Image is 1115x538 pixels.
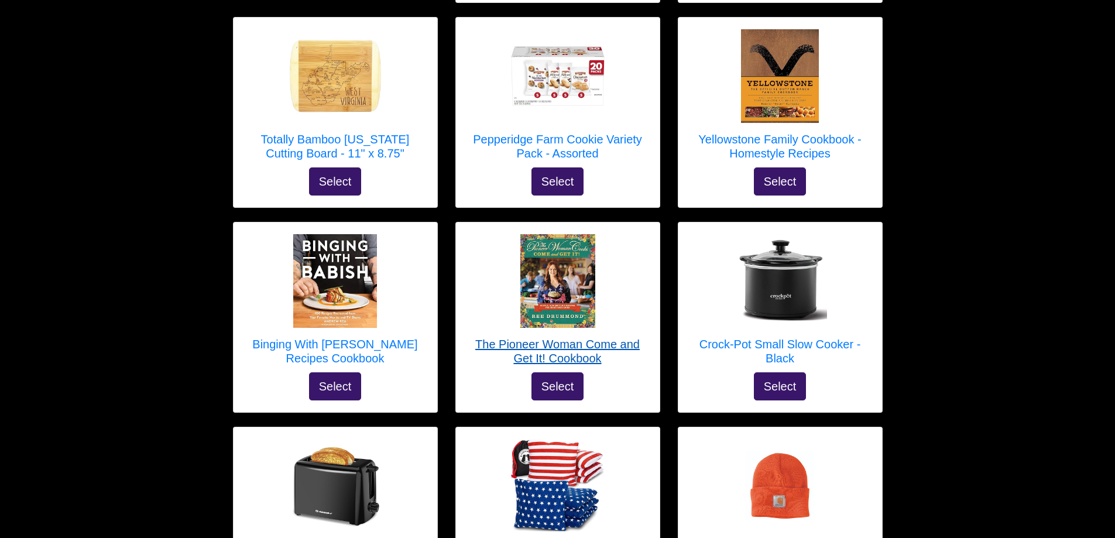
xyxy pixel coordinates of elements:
img: Totally Bamboo West Virginia Cutting Board - 11" x 8.75" [289,29,382,123]
button: Select [754,167,807,196]
img: Carhartt Acrylic Watch Cap - Various [733,439,827,533]
h5: Crock-Pot Small Slow Cooker - Black [690,337,870,365]
h5: Binging With [PERSON_NAME] Recipes Cookbook [245,337,426,365]
img: GoSports American Stars and Stripes Bean Bags - 8-Pack [511,439,605,533]
a: Yellowstone Family Cookbook - Homestyle Recipes Yellowstone Family Cookbook - Homestyle Recipes [690,29,870,167]
a: Totally Bamboo West Virginia Cutting Board - 11" x 8.75" Totally Bamboo [US_STATE] Cutting Board ... [245,29,426,167]
a: Crock-Pot Small Slow Cooker - Black Crock-Pot Small Slow Cooker - Black [690,234,870,372]
h5: Totally Bamboo [US_STATE] Cutting Board - 11" x 8.75" [245,132,426,160]
a: The Pioneer Woman Come and Get It! Cookbook The Pioneer Woman Come and Get It! Cookbook [468,234,648,372]
h5: Pepperidge Farm Cookie Variety Pack - Assorted [468,132,648,160]
button: Select [309,167,362,196]
img: The Pioneer Woman Come and Get It! Cookbook [511,234,605,328]
h5: Yellowstone Family Cookbook - Homestyle Recipes [690,132,870,160]
img: Crock-Pot Small Slow Cooker - Black [733,234,827,328]
a: Binging With Babish Recipes Cookbook Binging With [PERSON_NAME] Recipes Cookbook [245,234,426,372]
button: Select [754,372,807,400]
button: Select [531,167,584,196]
button: Select [531,372,584,400]
a: Pepperidge Farm Cookie Variety Pack - Assorted Pepperidge Farm Cookie Variety Pack - Assorted [468,29,648,167]
h5: The Pioneer Woman Come and Get It! Cookbook [468,337,648,365]
img: Pepperidge Farm Cookie Variety Pack - Assorted [511,29,605,123]
img: Yellowstone Family Cookbook - Homestyle Recipes [733,29,827,123]
img: Binging With Babish Recipes Cookbook [289,234,382,328]
button: Select [309,372,362,400]
img: Elite Gourmet 2-Slice Toaster - Black [289,443,382,529]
